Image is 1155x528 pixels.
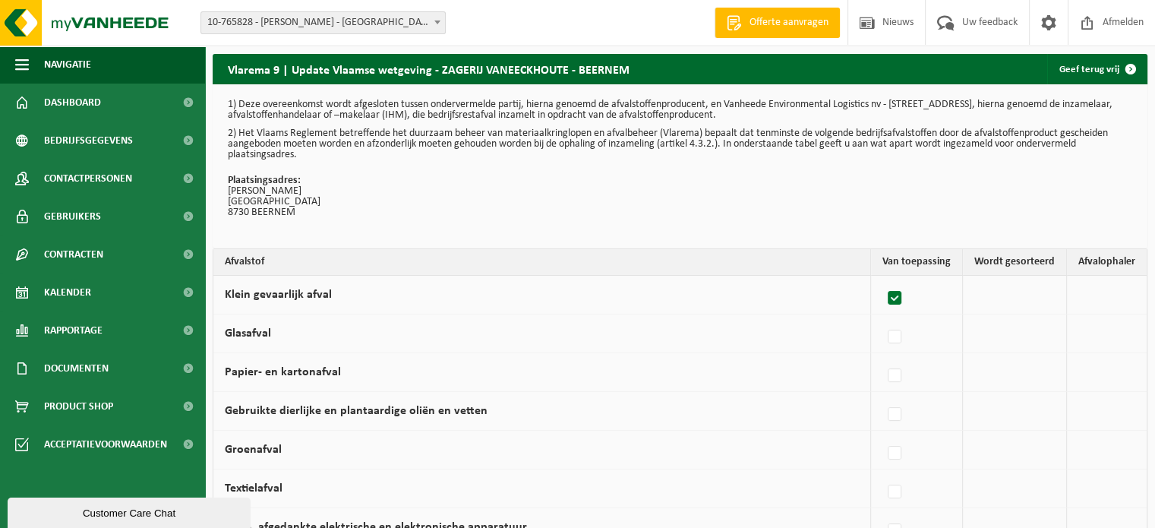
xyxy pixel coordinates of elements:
[44,311,103,349] span: Rapportage
[225,444,282,456] label: Groenafval
[44,160,132,198] span: Contactpersonen
[225,482,282,495] label: Textielafval
[44,236,103,273] span: Contracten
[225,327,271,340] label: Glasafval
[228,175,301,186] strong: Plaatsingsadres:
[225,366,341,378] label: Papier- en kartonafval
[715,8,840,38] a: Offerte aanvragen
[746,15,832,30] span: Offerte aanvragen
[963,249,1067,276] th: Wordt gesorteerd
[1067,249,1147,276] th: Afvalophaler
[225,289,332,301] label: Klein gevaarlijk afval
[44,387,113,425] span: Product Shop
[228,100,1132,121] p: 1) Deze overeenkomst wordt afgesloten tussen ondervermelde partij, hierna genoemd de afvalstoffen...
[44,84,101,122] span: Dashboard
[225,405,488,417] label: Gebruikte dierlijke en plantaardige oliën en vetten
[44,273,91,311] span: Kalender
[44,46,91,84] span: Navigatie
[1047,54,1146,84] a: Geef terug vrij
[44,349,109,387] span: Documenten
[213,249,871,276] th: Afvalstof
[44,198,101,236] span: Gebruikers
[200,11,446,34] span: 10-765828 - ZAGERIJ VANEECKHOUTE - PITTEM
[228,175,1132,218] p: [PERSON_NAME] [GEOGRAPHIC_DATA] 8730 BEERNEM
[44,425,167,463] span: Acceptatievoorwaarden
[871,249,963,276] th: Van toepassing
[213,54,645,84] h2: Vlarema 9 | Update Vlaamse wetgeving - ZAGERIJ VANEECKHOUTE - BEERNEM
[228,128,1132,160] p: 2) Het Vlaams Reglement betreffende het duurzaam beheer van materiaalkringlopen en afvalbeheer (V...
[201,12,445,33] span: 10-765828 - ZAGERIJ VANEECKHOUTE - PITTEM
[8,495,254,528] iframe: chat widget
[44,122,133,160] span: Bedrijfsgegevens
